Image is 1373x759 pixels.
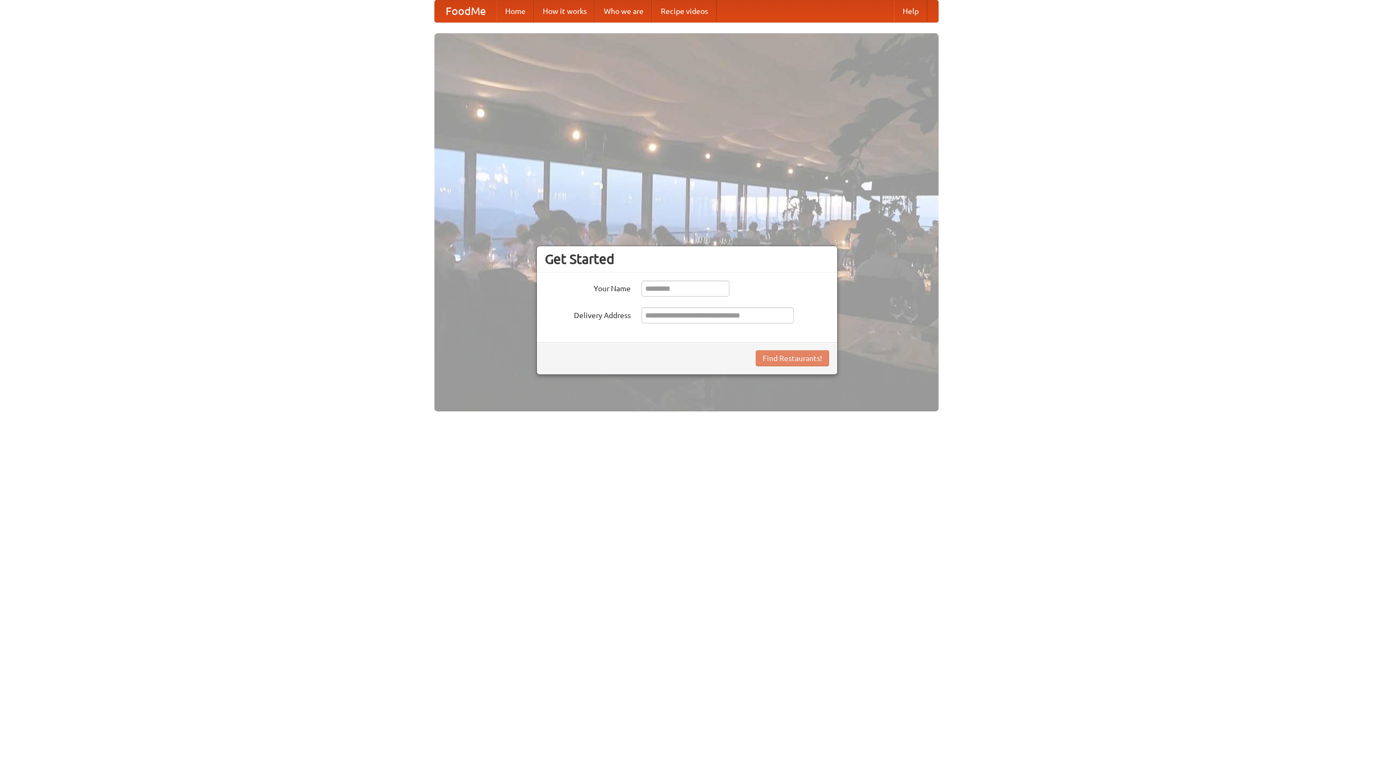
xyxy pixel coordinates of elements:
a: FoodMe [435,1,497,22]
a: Help [894,1,927,22]
h3: Get Started [545,251,829,267]
a: Who we are [595,1,652,22]
a: How it works [534,1,595,22]
a: Home [497,1,534,22]
button: Find Restaurants! [756,350,829,366]
a: Recipe videos [652,1,717,22]
label: Your Name [545,281,631,294]
label: Delivery Address [545,307,631,321]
